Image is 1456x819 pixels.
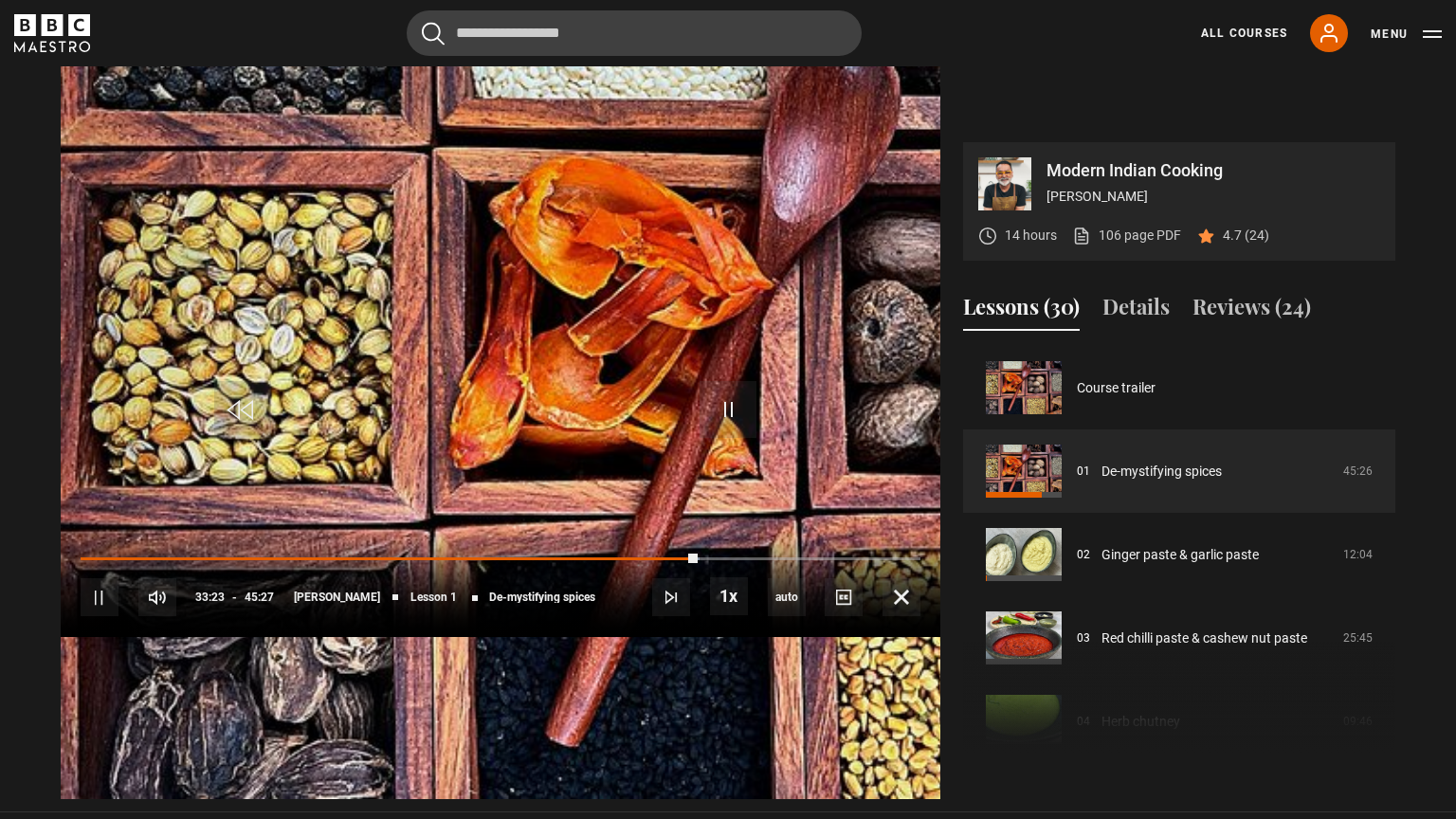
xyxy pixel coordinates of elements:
[195,580,225,614] span: 33:23
[825,578,863,616] button: Captions
[14,14,90,52] svg: BBC Maestro
[232,591,237,604] span: -
[1101,462,1222,482] a: De-mystifying spices
[61,142,940,637] video-js: Video Player
[1072,226,1181,246] a: 106 page PDF
[1077,378,1156,398] a: Course trailer
[422,22,445,45] button: Submit the search query
[1102,291,1170,331] button: Details
[410,591,457,603] span: Lesson 1
[489,591,595,603] span: De-mystifying spices
[652,578,690,616] button: Next Lesson
[1223,226,1269,246] p: 4.7 (24)
[1101,628,1307,648] a: Red chilli paste & cashew nut paste
[768,578,806,616] div: Current quality: 1080p
[768,578,806,616] span: auto
[1046,162,1380,179] p: Modern Indian Cooking
[1005,226,1057,246] p: 14 hours
[294,591,380,603] span: [PERSON_NAME]
[81,578,118,616] button: Pause
[81,557,920,561] div: Progress Bar
[963,291,1080,331] button: Lessons (30)
[883,578,920,616] button: Fullscreen
[1201,25,1287,42] a: All Courses
[245,580,274,614] span: 45:27
[710,577,748,615] button: Playback Rate
[138,578,176,616] button: Mute
[1192,291,1311,331] button: Reviews (24)
[1371,25,1442,44] button: Toggle navigation
[407,10,862,56] input: Search
[1046,187,1380,207] p: [PERSON_NAME]
[1101,545,1259,565] a: Ginger paste & garlic paste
